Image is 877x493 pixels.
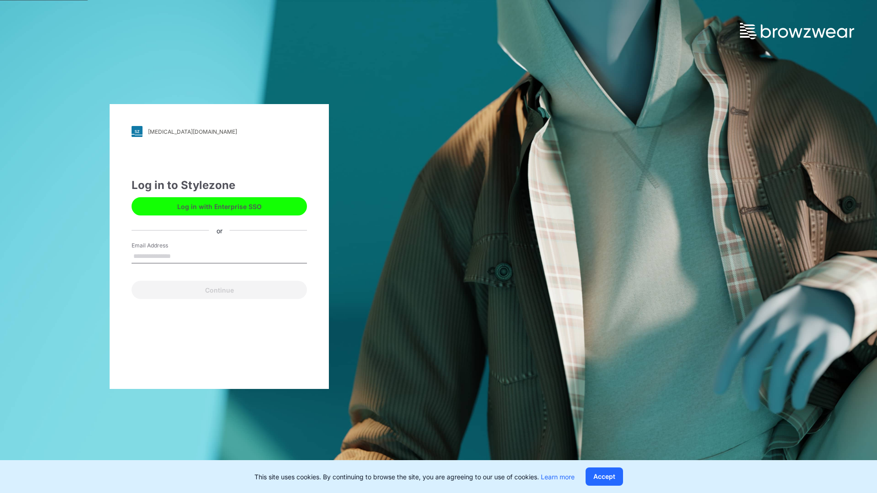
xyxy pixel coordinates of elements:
[132,241,195,250] label: Email Address
[132,177,307,194] div: Log in to Stylezone
[132,126,307,137] a: [MEDICAL_DATA][DOMAIN_NAME]
[541,473,575,481] a: Learn more
[740,23,854,39] img: browzwear-logo.73288ffb.svg
[132,197,307,215] button: Log in with Enterprise SSO
[148,128,237,135] div: [MEDICAL_DATA][DOMAIN_NAME]
[586,467,623,486] button: Accept
[209,226,230,235] div: or
[254,472,575,482] p: This site uses cookies. By continuing to browse the site, you are agreeing to our use of cookies.
[132,126,143,137] img: svg+xml;base64,PHN2ZyB3aWR0aD0iMjgiIGhlaWdodD0iMjgiIHZpZXdCb3g9IjAgMCAyOCAyOCIgZmlsbD0ibm9uZSIgeG...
